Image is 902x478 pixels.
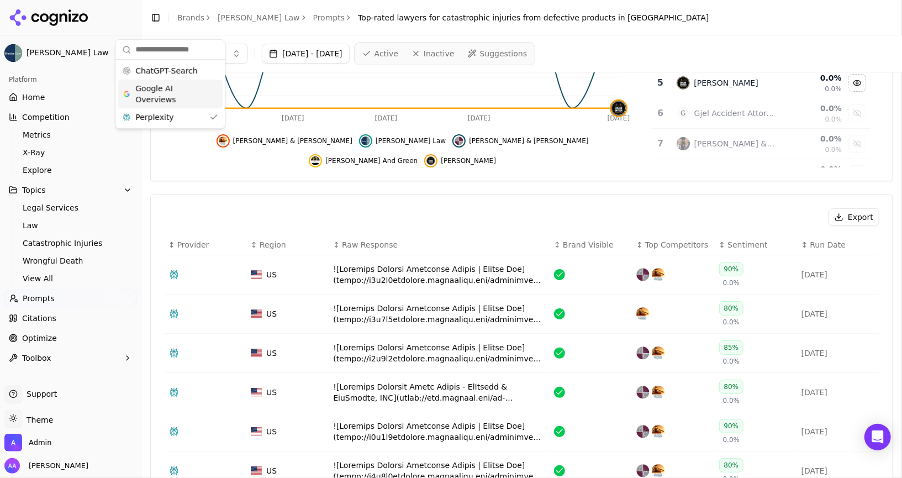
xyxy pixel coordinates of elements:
div: Platform [4,71,136,88]
a: Catastrophic Injuries [18,235,123,251]
span: Wrongful Death [23,255,119,266]
img: US [251,309,262,318]
a: Prompts [313,12,345,23]
button: Hide lenahan & dempsey data [217,134,352,148]
span: 0.0% [723,396,740,405]
img: fellerman & ciarimboli [636,346,650,360]
div: ↕Sentiment [719,239,793,250]
span: 0.0% [723,279,740,287]
tr: 6GGjel Accident Attorneys0.0%0.0%Show gjel accident attorneys data [651,98,871,129]
button: Hide berger and green data [309,154,418,167]
span: [PERSON_NAME] [24,461,88,471]
span: 0.0% [825,85,842,93]
span: 0.0% [825,115,842,124]
img: kline & specter [677,137,690,150]
a: Active [357,45,404,62]
span: [PERSON_NAME] And Green [325,156,418,165]
img: fellerman & ciarimboli [636,425,650,438]
button: Open user button [4,458,88,474]
span: [PERSON_NAME] Law [27,48,123,58]
div: ↕Top Competitors [636,239,710,250]
tr: USUS![Loremips Dolorsit Ametc Adipis - ElItsedd & EiuSmodte, INC](utlab://etd.magnaal.eni/ad-mini... [164,373,879,412]
div: [PERSON_NAME] & [PERSON_NAME] [694,138,777,149]
span: Catastrophic Injuries [23,238,119,249]
tspan: [DATE] [282,114,304,122]
span: Law [23,220,119,231]
div: ![Loremips Dolorsi Ametconse Adipis | Elitse Doe](tempo://i3u2l0etdolore.magnaaliqu.eni/adminimve... [333,264,545,286]
tr: 5edgar snyder[PERSON_NAME]0.0%0.0%Hide edgar snyder data [651,68,871,98]
div: Gjel Accident Attorneys [694,108,777,119]
nav: breadcrumb [177,12,709,23]
img: edgar snyder [426,156,435,165]
button: Show kline & specter, pc data [848,165,866,183]
button: Hide edgar snyder data [848,74,866,92]
div: 90% [719,262,744,276]
button: Export [829,208,879,226]
a: [PERSON_NAME] Law [218,12,300,23]
tr: USUS![Loremips Dolorsi Ametconse Adipis | Elitse Doe](tempo://i2u9l2etdolore.magnaaliqu.eni/admin... [164,334,879,373]
div: [DATE] [801,308,875,319]
div: [DATE] [801,387,875,398]
span: US [266,348,277,359]
img: fellerman & ciarimboli [636,268,650,281]
span: [PERSON_NAME] Law [376,136,446,145]
th: Raw Response [329,235,550,255]
span: Region [260,239,286,250]
img: lenahan & dempsey [219,136,228,145]
div: 5 [655,76,665,90]
div: ↕Brand Visible [554,239,627,250]
div: [PERSON_NAME] [694,77,758,88]
span: Citations [22,313,56,324]
button: [DATE] - [DATE] [262,44,350,64]
div: 80% [719,380,744,394]
span: 0.0% [825,145,842,154]
span: US [266,387,277,398]
span: Inactive [424,48,455,59]
img: edgar snyder [677,76,690,90]
img: Admin [4,434,22,451]
img: edgar snyder [611,101,626,116]
div: ![Loremips Dolorsi Ametconse Adipis | Elitse Doe](tempo://i2u9l2etdolore.magnaaliqu.eni/adminimve... [333,342,545,364]
button: Open organization switcher [4,434,51,451]
tr: USUS![Loremips Dolorsi Ametconse Adipis | Elitse Doe](tempo://i3u7l5etdolore.magnaaliqu.eni/admin... [164,295,879,334]
img: Munley Law [4,44,22,62]
img: fellerman & ciarimboli [636,386,650,399]
a: Explore [18,162,123,178]
img: lenahan & dempsey [652,425,665,438]
button: Topics [4,181,136,199]
div: ↕Region [251,239,324,250]
a: Wrongful Death [18,253,123,269]
div: ![Loremips Dolorsi Ametconse Adipis | Elitse Doe](tempo://i0u1l9etdolore.magnaaliqu.eni/adminimve... [333,421,545,443]
span: Support [22,388,57,400]
img: US [251,349,262,358]
div: 6 [655,107,665,120]
a: Home [4,88,136,106]
div: [DATE] [801,348,875,359]
span: Sentiment [727,239,767,250]
tr: USUS![Loremips Dolorsi Ametconse Adipis | Elitse Doe](tempo://i0u1l9etdolore.magnaaliqu.eni/admin... [164,412,879,451]
img: US [251,270,262,279]
span: US [266,308,277,319]
span: G [677,107,690,120]
tspan: [DATE] [375,114,398,122]
button: Show gjel accident attorneys data [848,104,866,122]
span: Home [22,92,45,103]
span: Legal Services [23,202,119,213]
span: Competition [22,112,70,123]
span: 0.0% [723,357,740,366]
th: Top Competitors [632,235,714,255]
span: Provider [177,239,209,250]
button: Hide edgar snyder data [424,154,496,167]
img: US [251,466,262,475]
span: US [266,426,277,437]
tr: 7kline & specter[PERSON_NAME] & [PERSON_NAME]0.0%0.0%Show kline & specter data [651,129,871,159]
span: Raw Response [342,239,398,250]
span: 0.0% [723,318,740,327]
span: 0.0% [723,435,740,444]
img: lenahan & dempsey [652,464,665,477]
a: Suggestions [462,45,533,62]
div: 7 [655,137,665,150]
img: fellerman & ciarimboli [636,464,650,477]
a: Optimize [4,329,136,347]
div: 90% [719,419,744,433]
